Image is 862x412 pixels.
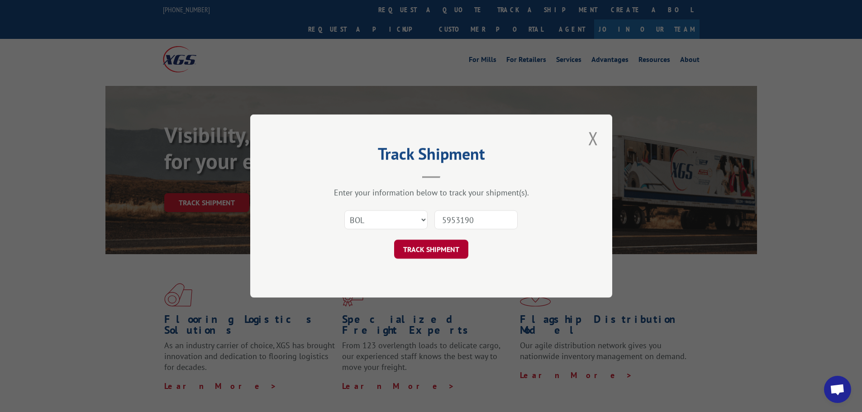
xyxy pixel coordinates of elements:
input: Number(s) [434,210,518,229]
button: TRACK SHIPMENT [394,240,468,259]
div: Enter your information below to track your shipment(s). [295,187,567,198]
h2: Track Shipment [295,147,567,165]
a: Open chat [824,376,851,403]
button: Close modal [586,126,601,151]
